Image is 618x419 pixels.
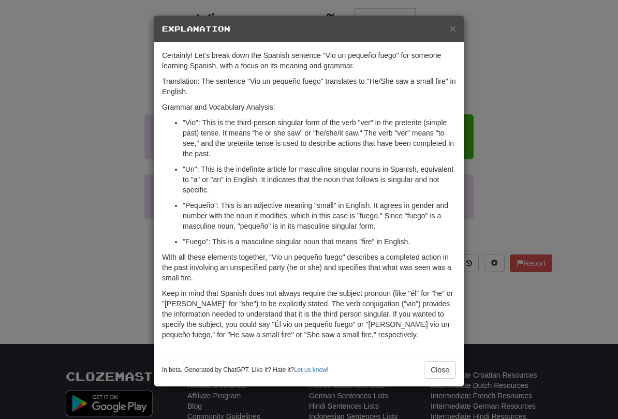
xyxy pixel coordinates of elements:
small: In beta. Generated by ChatGPT. Like it? Hate it? ! [162,366,329,375]
span: × [450,22,456,34]
button: Close [424,361,456,379]
p: Keep in mind that Spanish does not always require the subject pronoun (like "él" for "he" or "[PE... [162,288,456,340]
p: "Un": This is the indefinite article for masculine singular nouns in Spanish, equivalent to "a" o... [183,164,456,195]
button: Close [450,23,456,34]
p: "Fuego": This is a masculine singular noun that means "fire" in English. [183,236,456,247]
p: With all these elements together, "Vio un pequeño fuego" describes a completed action in the past... [162,252,456,283]
a: Let us know [294,366,327,373]
p: Grammar and Vocabulary Analysis: [162,102,456,112]
p: "Pequeño": This is an adjective meaning "small" in English. It agrees in gender and number with t... [183,200,456,231]
h5: Explanation [162,24,456,34]
p: Translation: The sentence "Vio un pequeño fuego" translates to "He/She saw a small fire" in English. [162,76,456,97]
p: Certainly! Let's break down the Spanish sentence "Vio un pequeño fuego" for someone learning Span... [162,50,456,71]
p: "Vio": This is the third-person singular form of the verb "ver" in the preterite (simple past) te... [183,117,456,159]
